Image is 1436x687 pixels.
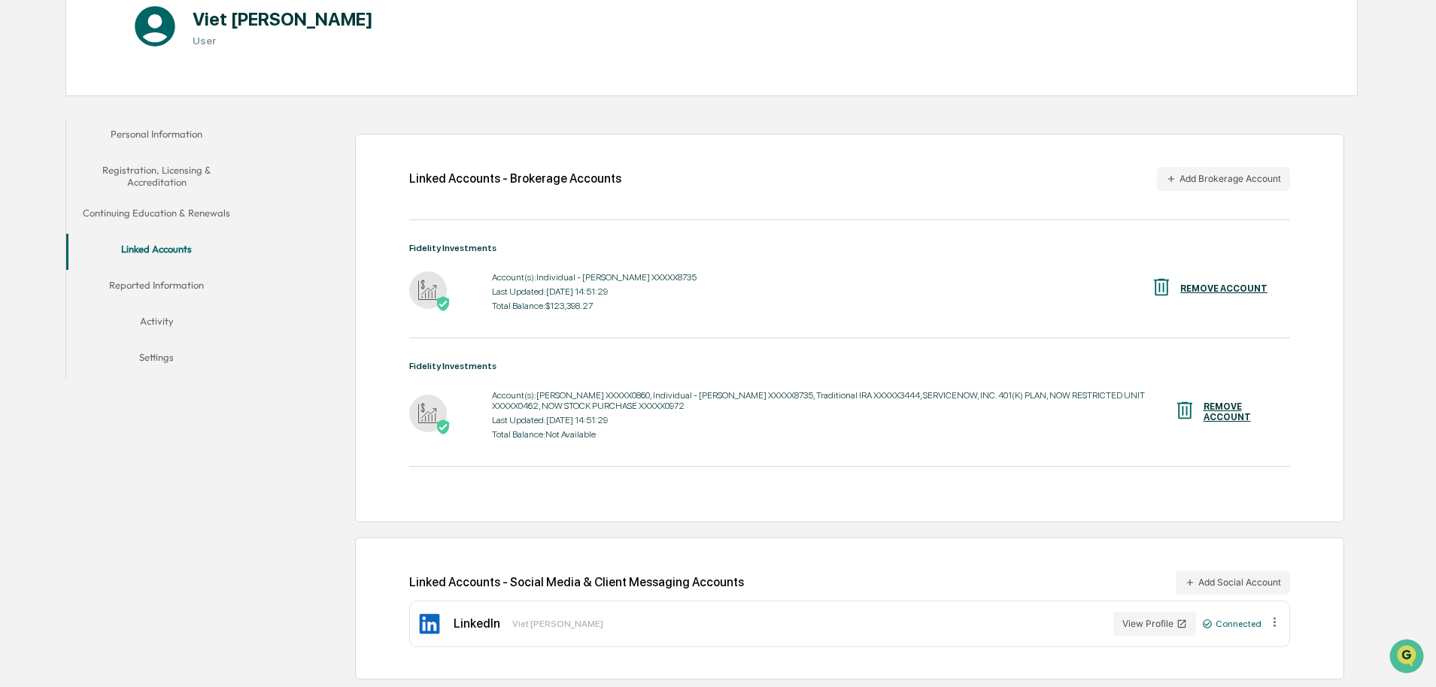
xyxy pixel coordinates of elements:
[492,286,697,297] div: Last Updated: [DATE] 14:51:29
[103,183,193,210] a: 🗄️Attestations
[454,616,500,631] div: LinkedIn
[1150,276,1173,298] img: REMOVE ACCOUNT
[30,218,95,233] span: Data Lookup
[409,271,447,309] img: Fidelity Investments - Active
[1202,619,1261,629] div: Connected
[193,8,373,30] h1: Viet [PERSON_NAME]
[15,115,42,142] img: 1746055101610-c473b297-6a78-478c-a979-82029cc54cd1
[492,415,1173,425] div: Last Updated: [DATE] 14:51:29
[512,619,603,629] div: Viet [PERSON_NAME]
[15,219,27,232] div: 🔎
[51,115,247,130] div: Start new chat
[409,395,447,432] img: Fidelity Investments - Active
[1176,570,1290,595] button: Add Social Account
[30,189,97,204] span: Preclearance
[1204,401,1268,422] div: REMOVE ACCOUNT
[66,342,247,378] button: Settings
[409,171,621,186] div: Linked Accounts - Brokerage Accounts
[1157,167,1290,191] button: Add Brokerage Account
[109,191,121,203] div: 🗄️
[9,212,101,239] a: 🔎Data Lookup
[409,570,1290,595] div: Linked Accounts - Social Media & Client Messaging Accounts
[66,306,247,342] button: Activity
[124,189,187,204] span: Attestations
[150,255,182,266] span: Pylon
[417,612,442,636] img: LinkedIn Icon
[256,120,274,138] button: Start new chat
[1388,637,1428,678] iframe: Open customer support
[492,301,697,311] div: Total Balance: $123,398.27
[66,270,247,306] button: Reported Information
[51,130,190,142] div: We're available if you need us!
[1113,612,1196,636] button: View Profile
[66,155,247,198] button: Registration, Licensing & Accreditation
[9,183,103,210] a: 🖐️Preclearance
[15,32,274,56] p: How can we help?
[409,361,1290,371] div: Fidelity Investments
[436,296,451,311] img: Active
[492,390,1173,411] div: Account(s): [PERSON_NAME] XXXXX0860, Individual - [PERSON_NAME] XXXXX8735, Traditional IRA XXXXX3...
[66,119,247,155] button: Personal Information
[15,191,27,203] div: 🖐️
[492,429,1173,440] div: Total Balance: Not Available
[193,35,373,47] h3: User
[436,419,451,434] img: Active
[1173,399,1196,422] img: REMOVE ACCOUNT
[409,243,1290,253] div: Fidelity Investments
[1180,283,1268,294] div: REMOVE ACCOUNT
[66,119,247,378] div: secondary tabs example
[66,234,247,270] button: Linked Accounts
[106,254,182,266] a: Powered byPylon
[66,198,247,234] button: Continuing Education & Renewals
[492,272,697,283] div: Account(s): Individual - [PERSON_NAME] XXXXX8735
